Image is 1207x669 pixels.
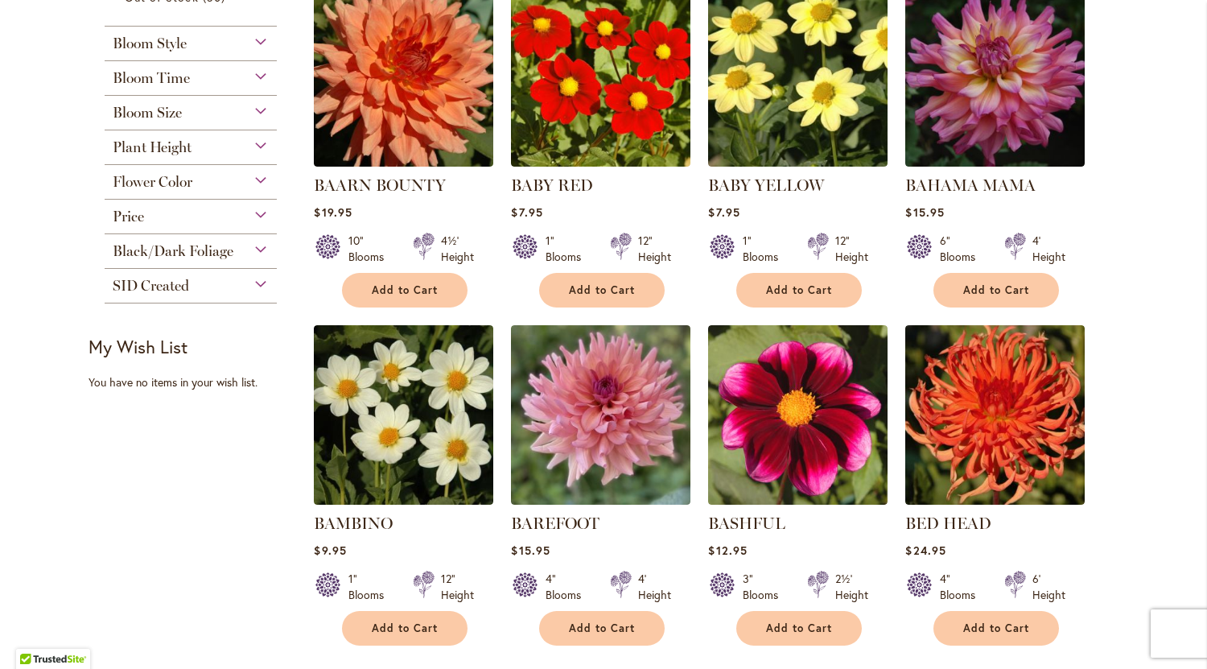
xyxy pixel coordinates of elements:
span: Add to Cart [372,622,438,635]
a: BAHAMA MAMA [905,176,1036,195]
button: Add to Cart [539,273,665,308]
span: $24.95 [905,543,945,558]
a: BED HEAD [905,514,991,533]
span: Black/Dark Foliage [113,242,233,260]
div: 2½' Height [835,571,868,603]
button: Add to Cart [342,273,468,308]
button: Add to Cart [342,611,468,646]
a: BABY YELLOW [708,176,824,195]
a: BED HEAD [905,493,1085,508]
span: $9.95 [314,543,346,558]
span: $15.95 [905,204,944,220]
div: 10" Blooms [348,233,393,265]
span: $7.95 [708,204,739,220]
span: Add to Cart [963,283,1029,297]
span: Add to Cart [569,622,635,635]
button: Add to Cart [933,611,1059,646]
a: Baarn Bounty [314,155,493,170]
img: BAMBINO [314,325,493,505]
div: 6' Height [1032,571,1065,603]
a: BAARN BOUNTY [314,176,446,195]
div: 3" Blooms [743,571,788,603]
a: BAMBINO [314,493,493,508]
a: BAMBINO [314,514,393,533]
div: 6" Blooms [940,233,985,265]
div: 1" Blooms [348,571,393,603]
button: Add to Cart [736,611,862,646]
a: BASHFUL [708,514,785,533]
div: 4' Height [1032,233,1065,265]
a: BABY YELLOW [708,155,888,170]
a: BABY RED [511,176,593,195]
span: Price [113,208,144,225]
div: 12" Height [441,571,474,603]
a: Bahama Mama [905,155,1085,170]
span: Bloom Style [113,35,187,52]
button: Add to Cart [539,611,665,646]
span: Add to Cart [372,283,438,297]
span: Add to Cart [963,622,1029,635]
span: $7.95 [511,204,542,220]
img: BAREFOOT [511,325,690,505]
iframe: Launch Accessibility Center [12,612,57,657]
span: Add to Cart [766,622,832,635]
span: SID Created [113,277,189,295]
span: Flower Color [113,173,192,191]
strong: My Wish List [89,335,187,358]
div: 12" Height [835,233,868,265]
span: Bloom Time [113,69,190,87]
div: 4" Blooms [940,571,985,603]
button: Add to Cart [933,273,1059,308]
span: Plant Height [113,138,192,156]
button: Add to Cart [736,273,862,308]
span: $19.95 [314,204,352,220]
img: BED HEAD [905,325,1085,505]
img: BASHFUL [708,325,888,505]
div: 1" Blooms [743,233,788,265]
div: You have no items in your wish list. [89,374,303,390]
a: BAREFOOT [511,493,690,508]
span: $12.95 [708,543,747,558]
div: 4" Blooms [546,571,591,603]
div: 1" Blooms [546,233,591,265]
span: $15.95 [511,543,550,558]
a: BASHFUL [708,493,888,508]
span: Bloom Size [113,104,182,122]
a: BABY RED [511,155,690,170]
a: BAREFOOT [511,514,599,533]
div: 12" Height [638,233,671,265]
div: 4½' Height [441,233,474,265]
span: Add to Cart [766,283,832,297]
div: 4' Height [638,571,671,603]
span: Add to Cart [569,283,635,297]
